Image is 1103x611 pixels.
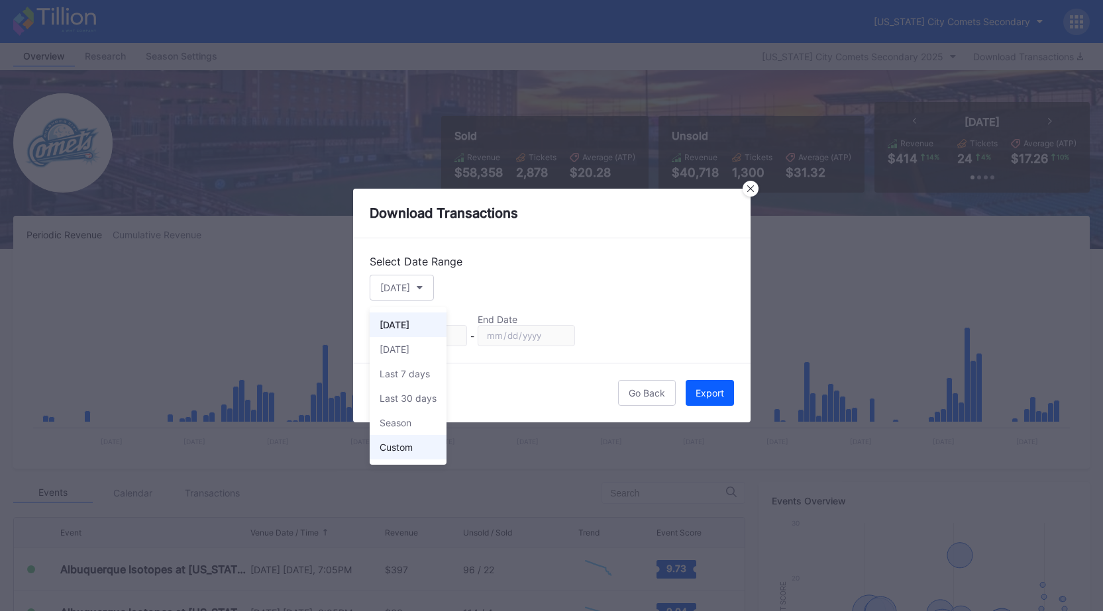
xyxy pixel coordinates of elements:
[380,319,409,330] div: [DATE]
[380,417,411,428] div: Season
[380,442,413,453] div: Custom
[380,368,430,379] div: Last 7 days
[380,393,437,404] div: Last 30 days
[380,344,409,355] div: [DATE]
